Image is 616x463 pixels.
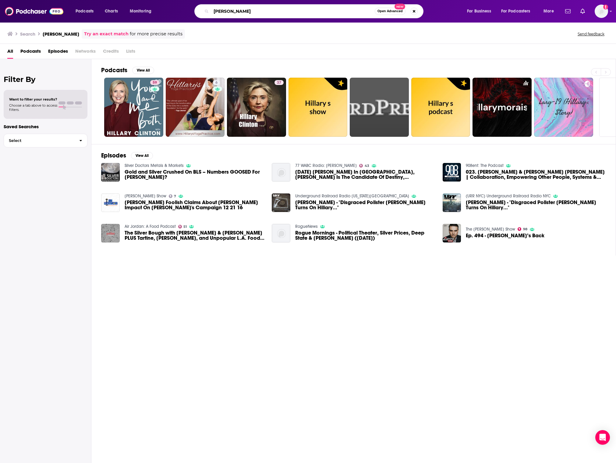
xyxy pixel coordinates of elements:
[272,163,290,182] img: 04-15-16 Bernie V Hillary In Brooklyn, Ted Cruz Is The Candidate Of Destiny, Sheldon Silver Is In...
[466,200,606,210] span: [PERSON_NAME] - "Disgraced Pollster [PERSON_NAME] Turns On Hillary..."
[101,6,122,16] a: Charts
[466,233,544,238] span: Ep. 494 - [PERSON_NAME]’s Back
[101,224,120,242] img: The Silver Bough with Phillip Frankland Lee & Margarita Lee PLUS Tartine, Viale, and Unpopular L....
[131,152,153,159] button: View All
[272,193,290,212] img: Martin Brodel - "Disgraced Pollster Nate Silver Turns On Hillary..."
[563,6,573,16] a: Show notifications dropdown
[101,152,153,159] a: EpisodesView All
[125,169,265,180] span: Gold and Silver Crushed On BLS – Numbers GOOSED For [PERSON_NAME]?
[295,200,435,210] span: [PERSON_NAME] - "Disgraced Pollster [PERSON_NAME] Turns On Hillary..."
[178,225,187,228] a: 51
[71,6,101,16] button: open menu
[375,8,405,15] button: Open AdvancedNew
[166,78,225,137] a: 6
[20,31,35,37] h3: Search
[466,193,551,199] a: (URR NYC) Underground Railroad Radio NYC
[295,230,435,241] a: Rogue Mornings - Political Theater, Silver Prices, Deep State & Hillary (05.09.2017)
[466,233,544,238] a: Ep. 494 - Hillary’s Back
[101,163,120,182] img: Gold and Silver Crushed On BLS – Numbers GOOSED For Hillary?
[101,66,154,74] a: PodcastsView All
[125,200,265,210] a: Nate Silver's Foolish Claims About James Comey's Impact On Hillary's Campaign 12 21 16
[443,224,461,242] img: Ep. 494 - Hillary’s Back
[4,139,74,143] span: Select
[274,80,284,85] a: 37
[518,227,527,231] a: 98
[43,31,79,37] h3: [PERSON_NAME]
[48,46,68,59] span: Episodes
[277,80,281,86] span: 37
[295,193,409,199] a: Underground Railroad Radio New York City
[466,169,606,180] a: 023. Hillary Kaplan & Miriam Silver Verga | Collaboration, Empowering Other People, Systems & Org...
[377,10,403,13] span: Open Advanced
[84,30,129,37] a: Try an exact match
[543,7,554,16] span: More
[595,5,608,18] img: User Profile
[101,152,126,159] h2: Episodes
[125,193,166,199] a: Jim Lockwood Show
[539,6,561,16] button: open menu
[174,195,176,198] span: 7
[395,4,405,9] span: New
[295,169,435,180] a: 04-15-16 Bernie V Hillary In Brooklyn, Ted Cruz Is The Candidate Of Destiny, Sheldon Silver Is In...
[466,169,606,180] span: 023. [PERSON_NAME] & [PERSON_NAME] [PERSON_NAME] | Collaboration, Empowering Other People, System...
[595,5,608,18] span: Logged in as antoine.jordan
[295,200,435,210] a: Martin Brodel - "Disgraced Pollster Nate Silver Turns On Hillary..."
[595,430,610,445] div: Open Intercom Messenger
[295,224,318,229] a: RogueNews
[125,169,265,180] a: Gold and Silver Crushed On BLS – Numbers GOOSED For Hillary?
[365,164,369,167] span: 43
[443,163,461,182] img: 023. Hillary Kaplan & Miriam Silver Verga | Collaboration, Empowering Other People, Systems & Org...
[443,193,461,212] a: Martin Brodel - "Disgraced Pollster Nate Silver Turns On Hillary..."
[126,6,159,16] button: open menu
[169,194,176,198] a: 7
[523,228,527,231] span: 98
[272,224,290,242] img: Rogue Mornings - Political Theater, Silver Prices, Deep State & Hillary (05.09.2017)
[497,6,539,16] button: open menu
[9,103,57,112] span: Choose a tab above to access filters.
[105,7,118,16] span: Charts
[227,78,286,137] a: 37
[125,163,184,168] a: Silver Doctors Metals & Markets
[576,31,606,37] button: Send feedback
[125,230,265,241] a: The Silver Bough with Phillip Frankland Lee & Margarita Lee PLUS Tartine, Viale, and Unpopular L....
[213,80,220,85] a: 6
[9,97,57,101] span: Want to filter your results?
[501,7,530,16] span: For Podcasters
[132,67,154,74] button: View All
[101,193,120,212] img: Nate Silver's Foolish Claims About James Comey's Impact On Hillary's Campaign 12 21 16
[466,227,515,232] a: The Ben Shapiro Show
[126,46,135,59] span: Lists
[295,163,357,168] a: 77 WABC Radio: Curtis Sliwa
[467,7,491,16] span: For Business
[4,75,87,84] h2: Filter By
[5,5,63,17] img: Podchaser - Follow, Share and Rate Podcasts
[211,6,375,16] input: Search podcasts, credits, & more...
[578,6,587,16] a: Show notifications dropdown
[295,230,435,241] span: Rogue Mornings - Political Theater, Silver Prices, Deep State & [PERSON_NAME] ([DATE])
[359,164,369,168] a: 43
[200,4,429,18] div: Search podcasts, credits, & more...
[183,225,187,228] span: 51
[7,46,13,59] a: All
[20,46,41,59] a: Podcasts
[101,66,127,74] h2: Podcasts
[76,7,94,16] span: Podcasts
[130,30,182,37] span: for more precise results
[75,46,96,59] span: Networks
[4,124,87,129] p: Saved Searches
[466,163,504,168] a: 908ent: The Podcast
[125,224,176,229] a: Air Jordan: A Food Podcast
[595,5,608,18] button: Show profile menu
[4,134,87,147] button: Select
[103,46,119,59] span: Credits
